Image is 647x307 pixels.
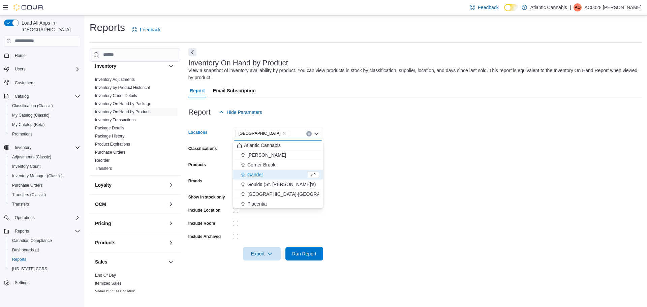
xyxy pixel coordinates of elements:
button: OCM [167,200,175,208]
a: Dashboards [9,246,42,254]
span: Dashboards [12,247,39,253]
button: Catalog [12,92,31,100]
span: Inventory Manager (Classic) [9,172,80,180]
button: My Catalog (Classic) [7,111,83,120]
a: Feedback [129,23,163,36]
div: AC0028 Oliver Barry [574,3,582,11]
button: Reports [1,226,83,236]
h3: Products [95,239,116,246]
span: Inventory [12,144,80,152]
span: [GEOGRAPHIC_DATA]-[GEOGRAPHIC_DATA] [247,191,347,197]
button: Clear input [306,131,312,136]
button: Reports [12,227,32,235]
a: Purchase Orders [9,181,45,189]
button: Classification (Classic) [7,101,83,111]
a: Inventory Transactions [95,118,136,122]
span: Settings [15,280,29,285]
span: Transfers [12,202,29,207]
label: Include Room [188,221,215,226]
a: Package History [95,134,124,139]
button: Close list of options [314,131,319,136]
span: My Catalog (Classic) [9,111,80,119]
div: Choose from the following options [233,141,323,238]
p: AC0028 [PERSON_NAME] [584,3,642,11]
span: Inventory Transactions [95,117,136,123]
label: Brands [188,178,202,184]
span: Catalog [12,92,80,100]
label: Show in stock only [188,194,225,200]
button: Users [12,65,28,73]
span: [GEOGRAPHIC_DATA] [239,130,281,137]
button: Inventory [95,63,165,69]
span: Inventory by Product Historical [95,85,150,90]
button: Inventory Count [7,162,83,171]
span: Promotions [12,131,33,137]
span: Feedback [140,26,160,33]
a: Home [12,52,28,60]
button: Products [95,239,165,246]
button: [PERSON_NAME] [233,150,323,160]
span: Catalog [15,94,29,99]
a: Inventory Count Details [95,93,137,98]
a: Settings [12,279,32,287]
button: Remove Galway from selection in this group [282,131,286,135]
button: Sales [95,258,165,265]
button: Transfers [7,199,83,209]
span: Reports [9,255,80,264]
span: Goulds (St. [PERSON_NAME]'s) [247,181,316,188]
a: Reorder [95,158,110,163]
span: Inventory Adjustments [95,77,135,82]
span: Classification (Classic) [12,103,53,109]
button: Products [167,239,175,247]
span: Purchase Orders [12,183,43,188]
a: Purchase Orders [95,150,126,155]
p: | [570,3,571,11]
a: Sales by Classification [95,289,135,294]
span: Washington CCRS [9,265,80,273]
p: Atlantic Cannabis [530,3,567,11]
button: Inventory Manager (Classic) [7,171,83,181]
span: Users [15,66,25,72]
a: Package Details [95,126,124,130]
label: Classifications [188,146,217,151]
button: Next [188,48,196,56]
div: Inventory [90,75,180,175]
span: Home [12,51,80,60]
button: Goulds (St. [PERSON_NAME]'s) [233,180,323,189]
a: Itemized Sales [95,281,122,286]
a: Inventory Manager (Classic) [9,172,65,180]
a: Promotions [9,130,35,138]
span: Package Details [95,125,124,131]
h3: Report [188,108,211,116]
span: Report [190,84,205,97]
a: Reports [9,255,29,264]
button: Home [1,51,83,60]
button: Operations [1,213,83,222]
button: Hide Parameters [216,105,265,119]
span: Home [15,53,26,58]
a: Canadian Compliance [9,237,55,245]
button: Loyalty [167,181,175,189]
button: Transfers (Classic) [7,190,83,199]
span: Canadian Compliance [12,238,52,243]
button: Inventory [1,143,83,152]
span: Transfers [95,166,112,171]
label: Include Archived [188,234,221,239]
a: Adjustments (Classic) [9,153,54,161]
h3: Inventory [95,63,116,69]
span: Run Report [292,250,316,257]
label: Locations [188,130,208,135]
button: Corner Brook [233,160,323,170]
span: Inventory Count [9,162,80,171]
span: My Catalog (Beta) [9,121,80,129]
span: Users [12,65,80,73]
span: Inventory Count [12,164,41,169]
button: Settings [1,278,83,287]
button: [GEOGRAPHIC_DATA]-[GEOGRAPHIC_DATA] [233,189,323,199]
label: Products [188,162,206,167]
button: Run Report [285,247,323,260]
